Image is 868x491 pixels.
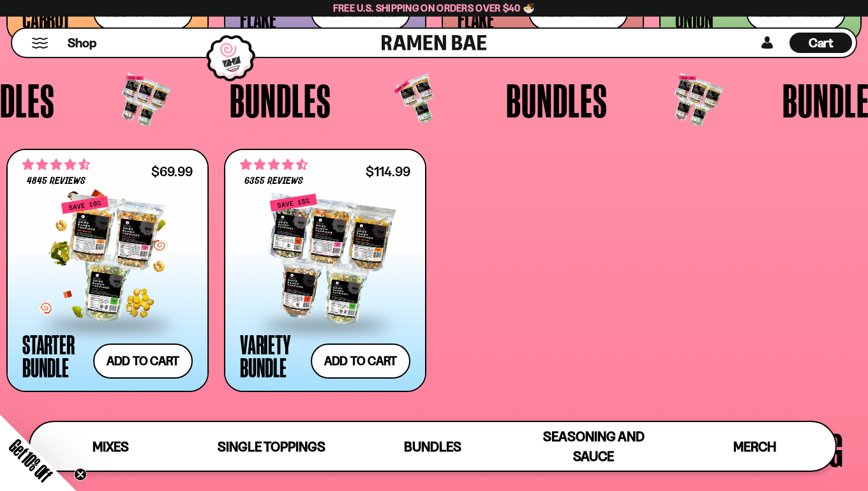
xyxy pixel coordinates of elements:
[809,35,834,50] span: Cart
[191,422,352,471] a: Single Toppings
[224,149,426,393] a: 4.63 stars 6355 reviews $114.99 Variety Bundle Add to cart
[244,176,303,186] span: 6355 reviews
[733,439,776,455] span: Merch
[240,333,304,379] div: Variety Bundle
[93,439,129,455] span: Mixes
[513,422,674,471] a: Seasoning and Sauce
[311,344,410,379] button: Add to cart
[6,435,56,485] span: Get 10% Off
[716,426,844,473] span: Seasoning
[68,34,96,52] span: Shop
[352,422,513,471] a: Bundles
[218,439,325,455] span: Single Toppings
[30,422,191,471] a: Mixes
[675,422,835,471] a: Merch
[543,428,645,464] span: Seasoning and Sauce
[22,156,90,173] span: 4.71 stars
[366,165,410,178] div: $114.99
[6,149,209,393] a: 4.71 stars 4845 reviews $69.99 Starter Bundle Add to cart
[404,439,461,455] span: Bundles
[31,38,49,49] button: Mobile Menu Trigger
[789,29,852,57] div: Cart
[151,165,193,178] div: $69.99
[74,468,87,481] button: Close teaser
[22,333,87,379] div: Starter Bundle
[27,176,86,186] span: 4845 reviews
[230,77,331,124] span: Bundles
[240,156,308,173] span: 4.63 stars
[333,2,535,14] span: Free U.S. Shipping on Orders over $40 🍜
[93,344,193,379] button: Add to cart
[68,33,96,53] a: Shop
[506,77,608,124] span: Bundles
